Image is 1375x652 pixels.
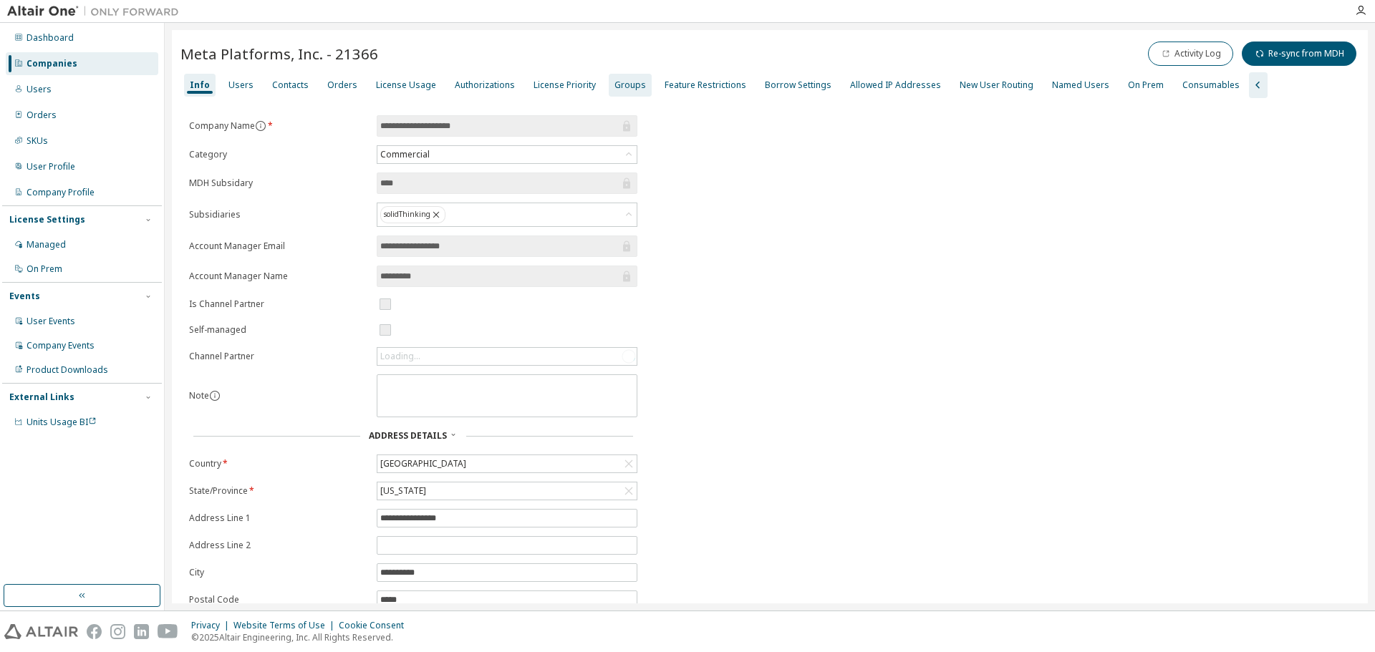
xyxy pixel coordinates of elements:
[26,187,95,198] div: Company Profile
[1182,79,1240,91] div: Consumables
[369,429,447,442] span: Address Details
[377,348,637,365] div: Loading...
[209,390,221,402] button: information
[7,4,186,19] img: Altair One
[189,458,368,469] label: Country
[378,147,432,162] div: Commercial
[189,389,209,402] label: Note
[26,84,52,95] div: Users
[377,146,637,163] div: Commercial
[189,177,368,189] label: MDH Subsidary
[9,391,74,403] div: External Links
[189,324,368,336] label: Self-managed
[380,351,420,362] div: Loading...
[339,620,412,631] div: Cookie Consent
[455,79,515,91] div: Authorizations
[189,540,368,551] label: Address Line 2
[189,485,368,497] label: State/Province
[850,79,941,91] div: Allowed IP Addresses
[26,161,75,172] div: User Profile
[26,58,77,69] div: Companies
[191,631,412,643] p: © 2025 Altair Engineering, Inc. All Rights Reserved.
[9,291,40,302] div: Events
[377,482,637,500] div: [US_STATE]
[26,263,62,275] div: On Prem
[26,316,75,327] div: User Events
[272,79,309,91] div: Contacts
[255,120,266,132] button: information
[9,214,85,225] div: License Settings
[614,79,646,91] div: Groups
[26,32,74,44] div: Dashboard
[1242,42,1356,66] button: Re-sync from MDH
[189,240,368,252] label: Account Manager Email
[189,149,368,160] label: Category
[189,271,368,282] label: Account Manager Name
[327,79,357,91] div: Orders
[26,135,48,147] div: SKUs
[189,512,368,524] label: Address Line 1
[189,298,368,310] label: Is Channel Partner
[26,340,95,351] div: Company Events
[765,79,831,91] div: Borrow Settings
[665,79,746,91] div: Feature Restrictions
[189,120,368,132] label: Company Name
[158,624,178,639] img: youtube.svg
[189,594,368,605] label: Postal Code
[189,209,368,220] label: Subsidiaries
[378,456,468,472] div: [GEOGRAPHIC_DATA]
[134,624,149,639] img: linkedin.svg
[189,351,368,362] label: Channel Partner
[189,567,368,578] label: City
[110,624,125,639] img: instagram.svg
[376,79,436,91] div: License Usage
[1128,79,1164,91] div: On Prem
[377,203,637,226] div: solidThinking
[378,483,428,499] div: [US_STATE]
[26,416,97,428] span: Units Usage BI
[26,364,108,376] div: Product Downloads
[191,620,233,631] div: Privacy
[26,239,66,250] div: Managed
[380,206,445,223] div: solidThinking
[534,79,596,91] div: License Priority
[87,624,102,639] img: facebook.svg
[26,110,57,121] div: Orders
[228,79,254,91] div: Users
[190,79,210,91] div: Info
[1148,42,1233,66] button: Activity Log
[1052,79,1109,91] div: Named Users
[4,624,78,639] img: altair_logo.svg
[960,79,1033,91] div: New User Routing
[377,455,637,472] div: [GEOGRAPHIC_DATA]
[233,620,339,631] div: Website Terms of Use
[180,44,378,64] span: Meta Platforms, Inc. - 21366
